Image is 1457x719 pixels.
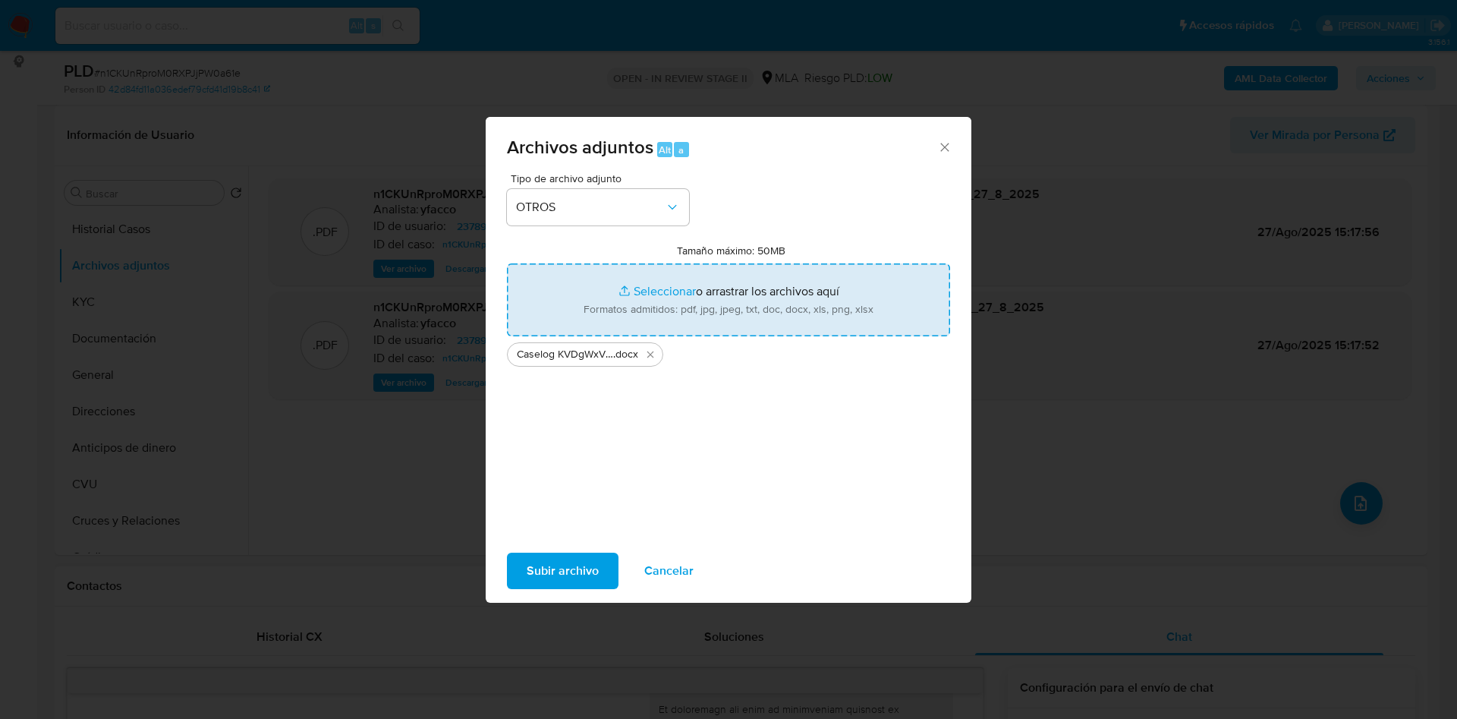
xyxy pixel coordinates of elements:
[644,554,694,588] span: Cancelar
[659,143,671,157] span: Alt
[678,143,684,157] span: a
[613,347,638,362] span: .docx
[507,189,689,225] button: OTROS
[516,200,665,215] span: OTROS
[507,336,950,367] ul: Archivos seleccionados
[937,140,951,153] button: Cerrar
[677,244,785,257] label: Tamaño máximo: 50MB
[641,345,659,364] button: Eliminar Caselog KVDgWxVTlsDsIHycMq75pWC3_2025_08_18_20_42_07.docx
[527,554,599,588] span: Subir archivo
[507,134,653,160] span: Archivos adjuntos
[517,347,613,362] span: Caselog KVDgWxVTlsDsIHycMq75pWC3_2025_08_18_20_42_07
[511,173,693,184] span: Tipo de archivo adjunto
[507,553,618,589] button: Subir archivo
[625,553,713,589] button: Cancelar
